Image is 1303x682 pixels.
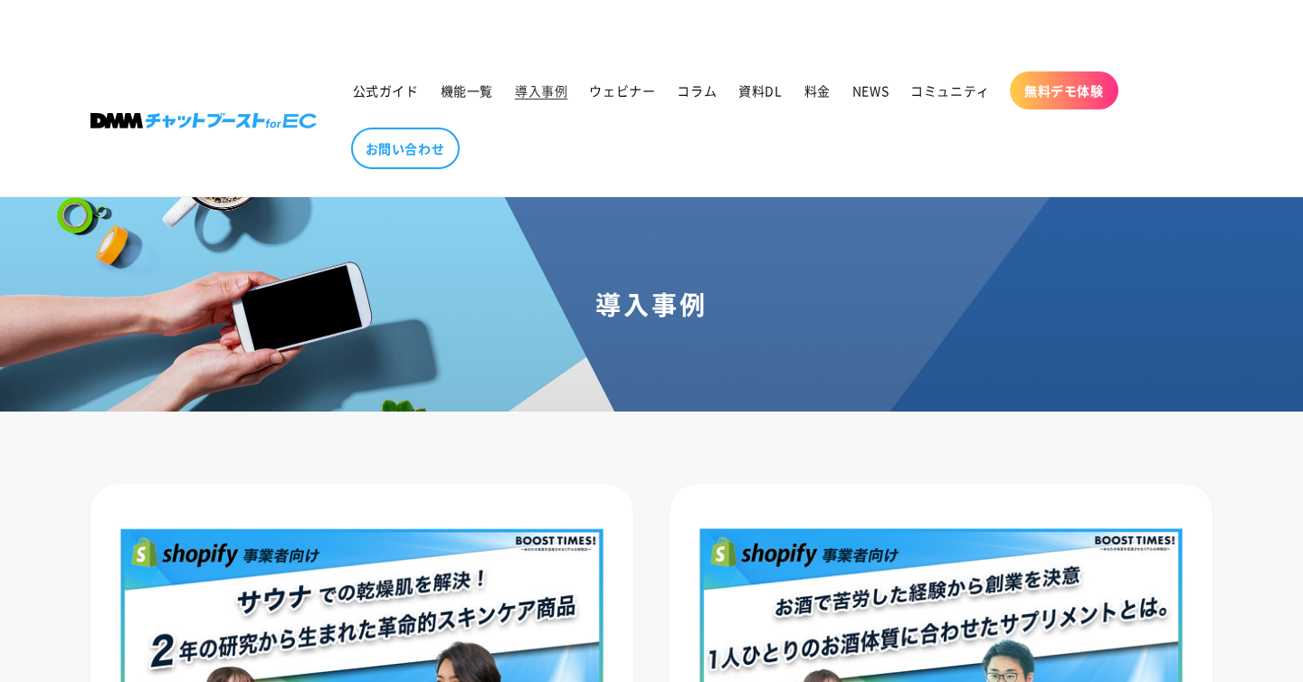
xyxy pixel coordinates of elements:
[794,71,842,109] a: 料金
[589,82,655,99] span: ウェビナー
[1010,71,1118,109] a: 無料デモ体験
[90,113,317,128] img: 株式会社DMM Boost
[515,82,567,99] span: 導入事例
[578,71,666,109] a: ウェビナー
[353,82,419,99] span: 公式ガイド
[430,71,504,109] a: 機能一覧
[22,288,1281,320] h1: 導入事例
[504,71,578,109] a: 導入事例
[441,82,493,99] span: 機能一覧
[842,71,899,109] a: NEWS
[728,71,793,109] a: 資料DL
[666,71,728,109] a: コラム
[366,140,445,156] span: お問い合わせ
[910,82,990,99] span: コミュニティ
[677,82,717,99] span: コラム
[738,82,782,99] span: 資料DL
[351,128,460,169] a: お問い合わせ
[342,71,430,109] a: 公式ガイド
[852,82,889,99] span: NEWS
[1024,82,1104,99] span: 無料デモ体験
[899,71,1001,109] a: コミュニティ
[804,82,831,99] span: 料金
